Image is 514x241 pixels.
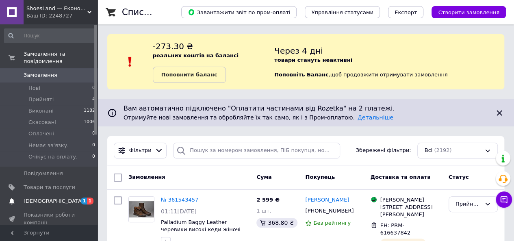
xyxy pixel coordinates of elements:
[24,170,63,177] span: Повідомлення
[274,57,352,63] b: товари стануть неактивні
[274,46,323,56] span: Через 4 дні
[161,208,197,215] span: 01:11[DATE]
[434,147,451,153] span: (2192)
[28,107,54,115] span: Виконані
[124,114,393,121] span: Отримуйте нові замовлення та обробляйте їх так само, як і з Пром-оплатою.
[128,196,154,222] a: Фото товару
[92,130,95,137] span: 0
[388,6,424,18] button: Експорт
[24,72,57,79] span: Замовлення
[28,130,54,137] span: Оплачені
[26,5,87,12] span: ShoesLand — Економія та якість у кожному кроці
[128,174,165,180] span: Замовлення
[129,147,152,154] span: Фільтри
[305,6,380,18] button: Управління статусами
[124,104,488,113] span: Вам автоматично підключено "Оплатити частинами від Rozetka" на 2 платежі.
[28,142,69,149] span: Немає зв'язку.
[188,9,290,16] span: Завантажити звіт по пром-оплаті
[438,9,499,15] span: Створити замовлення
[356,147,411,154] span: Збережені фільтри:
[28,96,54,103] span: Прийняті
[92,153,95,161] span: 0
[28,153,78,161] span: Очікує на оплату.
[24,198,84,205] span: [DEMOGRAPHIC_DATA]
[181,6,297,18] button: Завантажити звіт по пром-оплаті
[449,174,469,180] span: Статус
[274,72,328,78] b: Поповніть Баланс
[161,72,217,78] b: Поповнити баланс
[84,119,95,126] span: 1006
[304,206,355,216] div: [PHONE_NUMBER]
[173,143,340,158] input: Пошук за номером замовлення, ПІБ покупця, номером телефону, Email, номером накладної
[92,96,95,103] span: 4
[256,174,271,180] span: Cума
[311,9,373,15] span: Управління статусами
[129,201,154,218] img: Фото товару
[28,119,56,126] span: Скасовані
[161,197,198,203] a: № 361543457
[256,197,279,203] span: 2 599 ₴
[305,196,349,204] a: [PERSON_NAME]
[455,200,481,208] div: Прийнято
[305,174,335,180] span: Покупець
[153,52,239,59] b: реальних коштів на балансі
[380,196,442,204] div: [PERSON_NAME]
[26,12,98,20] div: Ваш ID: 2248727
[4,28,96,43] input: Пошук
[92,85,95,92] span: 0
[424,147,432,154] span: Всі
[380,222,410,236] span: ЕН: PRM-616637842
[256,218,297,228] div: 368.80 ₴
[395,9,417,15] span: Експорт
[124,56,136,68] img: :exclamation:
[28,85,40,92] span: Нові
[87,198,93,204] span: 1
[92,142,95,149] span: 0
[153,41,193,51] span: -273.30 ₴
[81,198,87,204] span: 1
[274,41,504,83] div: , щоб продовжити отримувати замовлення
[358,114,393,121] a: Детальніше
[122,7,204,17] h1: Список замовлень
[153,67,226,83] a: Поповнити баланс
[371,174,431,180] span: Доставка та оплата
[24,184,75,191] span: Товари та послуги
[84,107,95,115] span: 1182
[432,6,506,18] button: Створити замовлення
[24,50,98,65] span: Замовлення та повідомлення
[380,204,442,218] div: [STREET_ADDRESS][PERSON_NAME]
[313,220,351,226] span: Без рейтингу
[256,208,271,214] span: 1 шт.
[496,191,512,208] button: Чат з покупцем
[24,211,75,226] span: Показники роботи компанії
[423,9,506,15] a: Створити замовлення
